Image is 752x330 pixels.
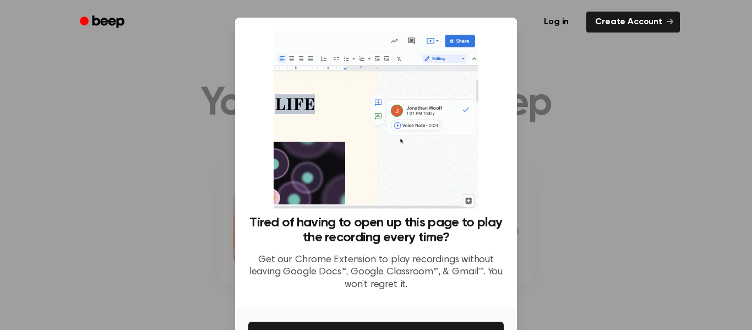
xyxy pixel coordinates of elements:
[533,9,580,35] a: Log in
[72,12,134,33] a: Beep
[248,215,504,245] h3: Tired of having to open up this page to play the recording every time?
[248,254,504,291] p: Get our Chrome Extension to play recordings without leaving Google Docs™, Google Classroom™, & Gm...
[586,12,680,33] a: Create Account
[274,31,478,209] img: Beep extension in action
